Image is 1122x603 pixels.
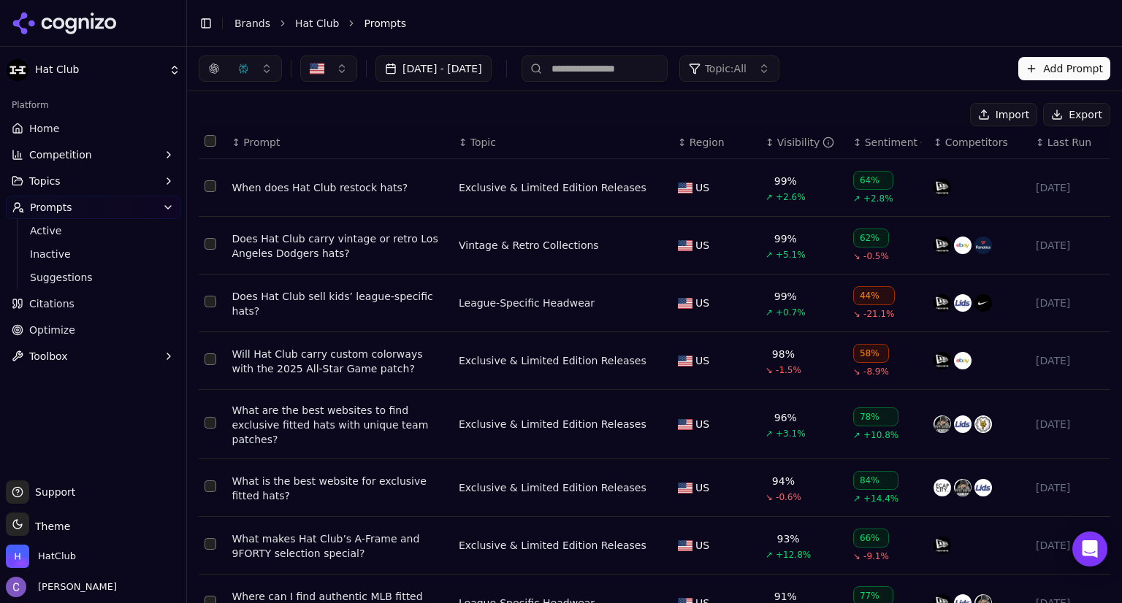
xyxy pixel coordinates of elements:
[695,238,709,253] span: US
[853,228,889,247] div: 62%
[24,244,163,264] a: Inactive
[232,231,447,261] a: Does Hat Club carry vintage or retro Los Angeles Dodgers hats?
[934,415,951,433] img: exclusive fitted
[6,292,180,315] a: Citations
[774,231,797,246] div: 99%
[853,366,860,377] span: ↘
[766,307,773,318] span: ↗
[30,223,157,238] span: Active
[774,174,797,188] div: 99%
[1043,103,1110,126] button: Export
[853,493,860,504] span: ↗
[1072,531,1107,566] div: Open Intercom Messenger
[459,538,646,553] a: Exclusive & Limited Edition Releases
[232,180,447,195] a: When does Hat Club restock hats?
[766,135,841,150] div: ↕Visibility
[205,135,216,147] button: Select all rows
[853,171,893,190] div: 64%
[1036,296,1104,310] div: [DATE]
[1036,480,1104,495] div: [DATE]
[690,135,725,150] span: Region
[234,16,1081,31] nav: breadcrumb
[6,577,117,597] button: Open user button
[766,191,773,203] span: ↗
[853,471,898,490] div: 84%
[766,428,773,439] span: ↗
[232,347,447,376] a: Will Hat Club carry custom colorways with the 2025 All-Star Game patch?
[863,429,898,441] span: +10.8%
[29,485,75,499] span: Support
[35,64,163,77] span: Hat Club
[1018,57,1110,80] button: Add Prompt
[974,415,992,433] img: myfitteds
[29,323,75,337] span: Optimize
[853,550,860,562] span: ↘
[459,480,646,495] div: Exclusive & Limited Edition Releases
[853,429,860,441] span: ↗
[6,93,180,117] div: Platform
[24,267,163,288] a: Suggestions
[776,491,801,503] span: -0.6%
[853,407,898,426] div: 78%
[774,410,797,425] div: 96%
[695,353,709,368] span: US
[695,417,709,431] span: US
[459,353,646,368] div: Exclusive & Limited Edition Releases
[974,479,992,496] img: lids
[776,549,811,561] span: +12.8%
[863,193,893,204] span: +2.8%
[205,180,216,192] button: Select row 11
[774,289,797,304] div: 99%
[6,58,29,82] img: Hat Club
[772,474,795,488] div: 94%
[459,417,646,431] div: Exclusive & Limited Edition Releases
[766,249,773,261] span: ↗
[934,479,951,496] img: ecapcity
[1036,135,1104,150] div: ↕Last Run
[375,55,492,82] button: [DATE] - [DATE]
[6,545,29,568] img: HatClub
[459,296,595,310] div: League-Specific Headwear
[863,308,894,320] span: -21.1%
[853,286,895,305] div: 44%
[38,550,76,563] span: HatClub
[24,220,163,241] a: Active
[777,531,800,546] div: 93%
[232,289,447,318] a: Does Hat Club sell kids’ league-specific hats?
[30,200,72,215] span: Prompts
[6,577,26,597] img: Chris Hayes
[364,16,406,31] span: Prompts
[934,294,951,312] img: new era
[232,403,447,447] div: What are the best websites to find exclusive fitted hats with unique team patches?
[695,296,709,310] span: US
[760,126,847,159] th: brandMentionRate
[243,135,280,150] span: Prompt
[954,294,972,312] img: lids
[232,531,447,561] a: What makes Hat Club’s A-Frame and 9FORTY selection special?
[6,143,180,166] button: Competition
[974,237,992,254] img: fanatics
[853,308,860,320] span: ↘
[678,356,692,366] img: US flag
[934,237,951,254] img: new era
[459,180,646,195] div: Exclusive & Limited Edition Releases
[232,135,447,150] div: ↕Prompt
[29,121,59,136] span: Home
[776,307,806,318] span: +0.7%
[678,540,692,551] img: US flag
[865,135,922,150] div: Sentiment
[928,126,1030,159] th: Competitors
[776,364,801,376] span: -1.5%
[863,550,889,562] span: -9.1%
[678,483,692,493] img: US flag
[295,16,339,31] a: Hat Club
[945,135,1008,150] span: Competitors
[1047,135,1091,150] span: Last Run
[6,345,180,368] button: Toolbox
[1036,180,1104,195] div: [DATE]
